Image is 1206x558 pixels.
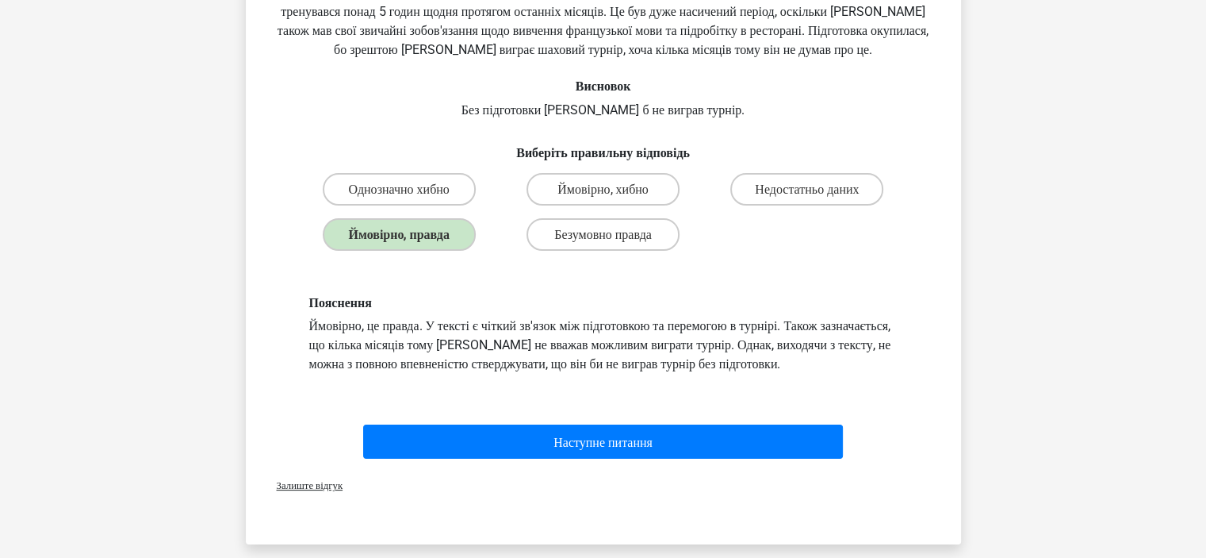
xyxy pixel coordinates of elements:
[349,182,450,197] font: Однозначно хибно
[277,479,343,491] font: Залиште відгук
[363,425,843,459] button: Наступне питання
[576,79,631,94] font: Висновок
[553,434,653,449] font: Наступне питання
[309,318,891,371] font: Ймовірно, це правда. У тексті є чіткий зв'язок між підготовкою та перемогою в турнірі. Також зазн...
[755,182,859,197] font: Недостатньо даних
[516,145,690,160] font: Виберіть правильну відповідь
[461,102,745,117] font: Без підготовки [PERSON_NAME] б не виграв турнір.
[557,182,649,197] font: Ймовірно, хибно
[554,227,652,242] font: Безумовно правда
[309,295,372,310] font: Пояснення
[348,227,449,242] font: Ймовірно, правда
